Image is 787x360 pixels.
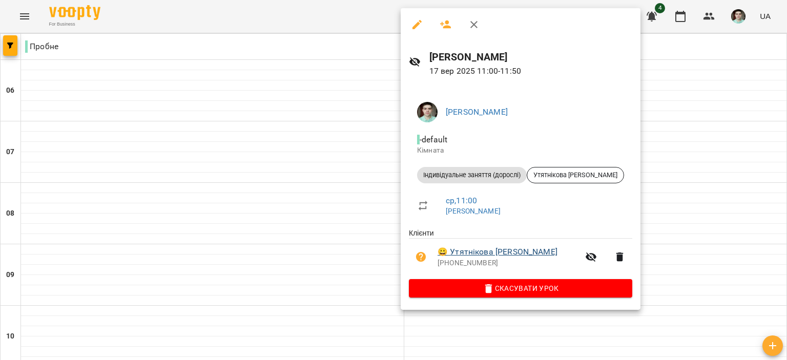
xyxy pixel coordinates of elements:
[446,107,508,117] a: [PERSON_NAME]
[417,135,449,144] span: - default
[409,245,433,269] button: Візит ще не сплачено. Додати оплату?
[409,279,632,298] button: Скасувати Урок
[527,171,624,180] span: Утятнікова [PERSON_NAME]
[417,145,624,156] p: Кімната
[446,207,501,215] a: [PERSON_NAME]
[417,282,624,294] span: Скасувати Урок
[417,171,527,180] span: Індивідуальне заняття (дорослі)
[409,228,632,279] ul: Клієнти
[417,102,438,122] img: 8482cb4e613eaef2b7d25a10e2b5d949.jpg
[438,258,579,268] p: [PHONE_NUMBER]
[527,167,624,183] div: Утятнікова [PERSON_NAME]
[446,196,477,205] a: ср , 11:00
[429,49,632,65] h6: [PERSON_NAME]
[438,246,557,258] a: 😀 Утятнікова [PERSON_NAME]
[429,65,632,77] p: 17 вер 2025 11:00 - 11:50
